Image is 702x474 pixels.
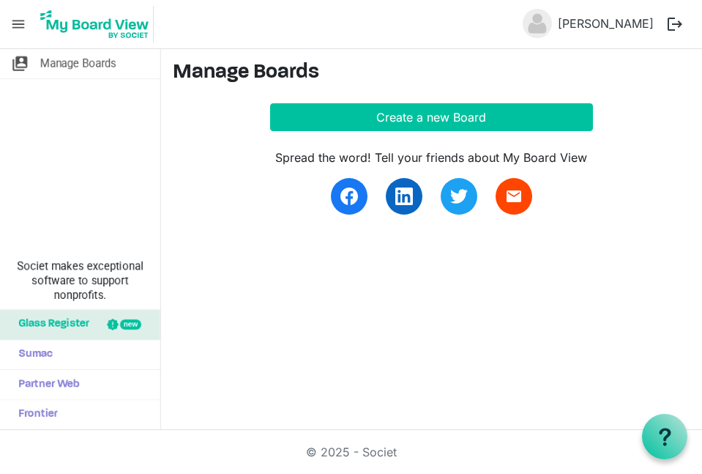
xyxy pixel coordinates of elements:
[4,10,32,38] span: menu
[120,319,141,330] div: new
[11,310,89,339] span: Glass Register
[496,178,532,215] a: email
[505,188,523,205] span: email
[173,61,690,86] h3: Manage Boards
[450,188,468,205] img: twitter.svg
[660,9,690,40] button: logout
[7,259,154,303] span: Societ makes exceptional software to support nonprofits.
[40,49,116,78] span: Manage Boards
[36,6,160,42] a: My Board View Logo
[11,400,58,429] span: Frontier
[306,445,397,459] a: © 2025 - Societ
[395,188,413,205] img: linkedin.svg
[11,49,29,78] span: switch_account
[11,340,53,369] span: Sumac
[270,103,593,131] button: Create a new Board
[340,188,358,205] img: facebook.svg
[523,9,552,38] img: no-profile-picture.svg
[11,370,80,399] span: Partner Web
[36,6,154,42] img: My Board View Logo
[552,9,660,38] a: [PERSON_NAME]
[270,149,593,166] div: Spread the word! Tell your friends about My Board View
